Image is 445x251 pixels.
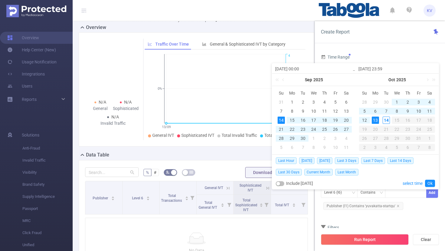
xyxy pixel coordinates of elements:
[7,56,57,68] a: Usage Notification
[392,98,403,107] td: October 1, 2025
[424,116,435,125] td: October 18, 2025
[370,125,381,134] td: October 20, 2025
[341,98,352,107] td: September 6, 2025
[276,178,313,189] div: Include [DATE]
[210,42,285,47] span: General & Sophisticated IVT by Category
[319,143,330,152] td: October 9, 2025
[235,198,257,212] span: Total Sophisticated IVT
[288,108,296,115] div: 8
[321,126,328,133] div: 25
[358,65,436,72] input: End date
[402,107,413,116] td: October 9, 2025
[310,98,317,106] div: 3
[245,167,289,178] button: Download PDF
[287,134,298,143] td: September 29, 2025
[22,239,73,251] span: Unified
[402,88,413,98] th: Thu
[259,202,263,204] i: icon: caret-up
[87,105,113,112] div: General
[221,202,224,204] i: icon: caret-up
[299,98,307,106] div: 2
[361,108,368,115] div: 5
[370,134,381,143] td: October 27, 2025
[359,143,370,152] td: November 2, 2025
[330,134,341,143] td: October 3, 2025
[6,5,66,17] img: Protected Media
[185,198,188,200] i: icon: caret-down
[392,134,403,143] td: October 29, 2025
[341,107,352,116] td: September 13, 2025
[298,116,308,125] td: September 16, 2025
[287,98,298,107] td: September 1, 2025
[287,107,298,116] td: September 8, 2025
[22,191,73,203] span: Supply Intelligence
[162,125,171,129] tspan: 13/09
[276,157,297,164] span: Last Hour
[288,117,296,124] div: 15
[276,116,287,125] td: September 14, 2025
[287,116,298,125] td: September 15, 2025
[276,90,287,96] span: Su
[424,74,430,86] a: Next month (PageDown)
[383,117,390,124] div: 14
[370,98,381,107] td: September 29, 2025
[426,187,438,198] button: Add
[383,108,390,115] div: 7
[287,125,298,134] td: September 22, 2025
[319,107,330,116] td: September 11, 2025
[381,143,392,152] td: November 4, 2025
[7,32,39,44] a: Overview
[299,117,307,124] div: 16
[392,144,403,151] div: 5
[319,98,330,107] td: September 4, 2025
[259,202,263,206] div: Sort
[424,125,435,134] td: October 25, 2025
[341,116,352,125] td: September 20, 2025
[22,93,37,105] a: Reports
[185,195,189,199] div: Sort
[330,125,341,134] td: September 26, 2025
[221,202,224,206] div: Sort
[370,90,381,96] span: Mo
[190,170,193,174] i: icon: table
[392,90,403,96] span: We
[299,157,315,164] span: [DATE]
[202,42,206,46] i: icon: bar-chart
[332,98,339,106] div: 5
[402,98,413,107] td: October 2, 2025
[321,55,350,60] span: Time Range
[424,135,435,142] div: 1
[111,114,119,119] span: N/A
[415,108,422,115] div: 10
[396,74,407,86] a: 2025
[286,186,292,190] span: IVT
[413,117,424,124] div: 17
[359,135,370,142] div: 26
[361,98,368,106] div: 28
[343,126,350,133] div: 27
[381,126,392,133] div: 21
[278,117,285,124] div: 14
[392,126,403,133] div: 22
[343,144,350,151] div: 11
[275,65,352,72] input: Start date
[146,195,150,197] i: icon: caret-up
[287,143,298,152] td: October 6, 2025
[392,116,403,125] td: October 15, 2025
[275,203,290,207] span: Total IVT
[370,107,381,116] td: October 6, 2025
[299,144,307,151] div: 7
[308,134,319,143] td: October 1, 2025
[276,134,287,143] td: September 28, 2025
[7,80,32,92] a: Users
[161,194,183,203] span: Total Transactions
[402,135,413,142] div: 30
[298,90,308,96] span: Tu
[85,167,139,177] input: Search...
[22,166,73,179] span: Visibility
[424,98,435,107] td: October 4, 2025
[402,116,413,125] td: October 16, 2025
[288,144,296,151] div: 6
[152,133,174,138] span: General IVT
[299,135,307,142] div: 30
